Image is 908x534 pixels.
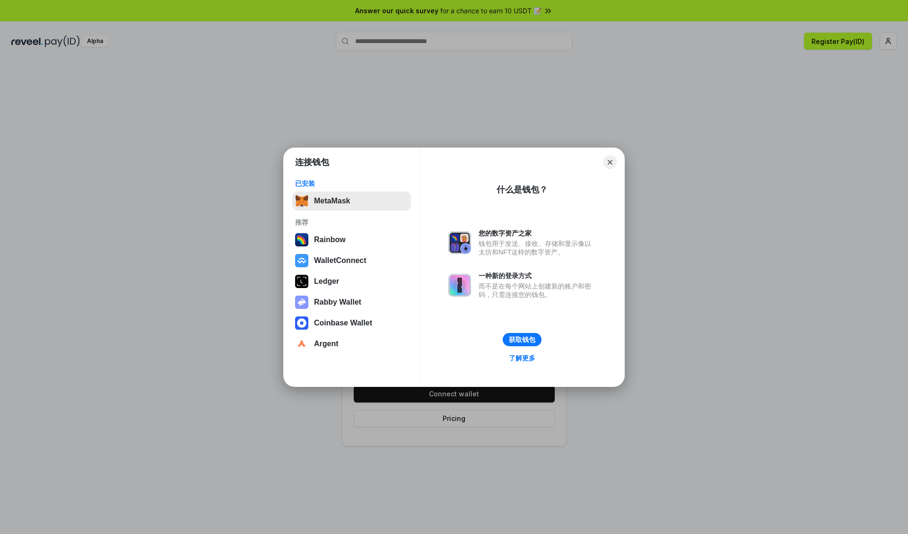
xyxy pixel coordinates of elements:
[314,277,339,286] div: Ledger
[292,230,411,249] button: Rainbow
[479,239,596,256] div: 钱包用于发送、接收、存储和显示像以太坊和NFT这样的数字资产。
[503,333,541,346] button: 获取钱包
[314,340,339,348] div: Argent
[314,236,346,244] div: Rainbow
[295,296,308,309] img: svg+xml,%3Csvg%20xmlns%3D%22http%3A%2F%2Fwww.w3.org%2F2000%2Fsvg%22%20fill%3D%22none%22%20viewBox...
[509,354,535,362] div: 了解更多
[292,334,411,353] button: Argent
[295,218,408,227] div: 推荐
[295,254,308,267] img: svg+xml,%3Csvg%20width%3D%2228%22%20height%3D%2228%22%20viewBox%3D%220%200%2028%2028%22%20fill%3D...
[292,293,411,312] button: Rabby Wallet
[448,274,471,297] img: svg+xml,%3Csvg%20xmlns%3D%22http%3A%2F%2Fwww.w3.org%2F2000%2Fsvg%22%20fill%3D%22none%22%20viewBox...
[314,197,350,205] div: MetaMask
[479,271,596,280] div: 一种新的登录方式
[295,337,308,350] img: svg+xml,%3Csvg%20width%3D%2228%22%20height%3D%2228%22%20viewBox%3D%220%200%2028%2028%22%20fill%3D...
[295,194,308,208] img: svg+xml,%3Csvg%20fill%3D%22none%22%20height%3D%2233%22%20viewBox%3D%220%200%2035%2033%22%20width%...
[479,229,596,237] div: 您的数字资产之家
[292,192,411,210] button: MetaMask
[479,282,596,299] div: 而不是在每个网站上创建新的账户和密码，只需连接您的钱包。
[509,335,535,344] div: 获取钱包
[292,272,411,291] button: Ledger
[448,231,471,254] img: svg+xml,%3Csvg%20xmlns%3D%22http%3A%2F%2Fwww.w3.org%2F2000%2Fsvg%22%20fill%3D%22none%22%20viewBox...
[295,179,408,188] div: 已安装
[497,184,548,195] div: 什么是钱包？
[292,314,411,333] button: Coinbase Wallet
[314,298,361,306] div: Rabby Wallet
[603,156,617,169] button: Close
[503,352,541,364] a: 了解更多
[295,275,308,288] img: svg+xml,%3Csvg%20xmlns%3D%22http%3A%2F%2Fwww.w3.org%2F2000%2Fsvg%22%20width%3D%2228%22%20height%3...
[295,316,308,330] img: svg+xml,%3Csvg%20width%3D%2228%22%20height%3D%2228%22%20viewBox%3D%220%200%2028%2028%22%20fill%3D...
[295,157,329,168] h1: 连接钱包
[295,233,308,246] img: svg+xml,%3Csvg%20width%3D%22120%22%20height%3D%22120%22%20viewBox%3D%220%200%20120%20120%22%20fil...
[314,256,367,265] div: WalletConnect
[314,319,372,327] div: Coinbase Wallet
[292,251,411,270] button: WalletConnect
